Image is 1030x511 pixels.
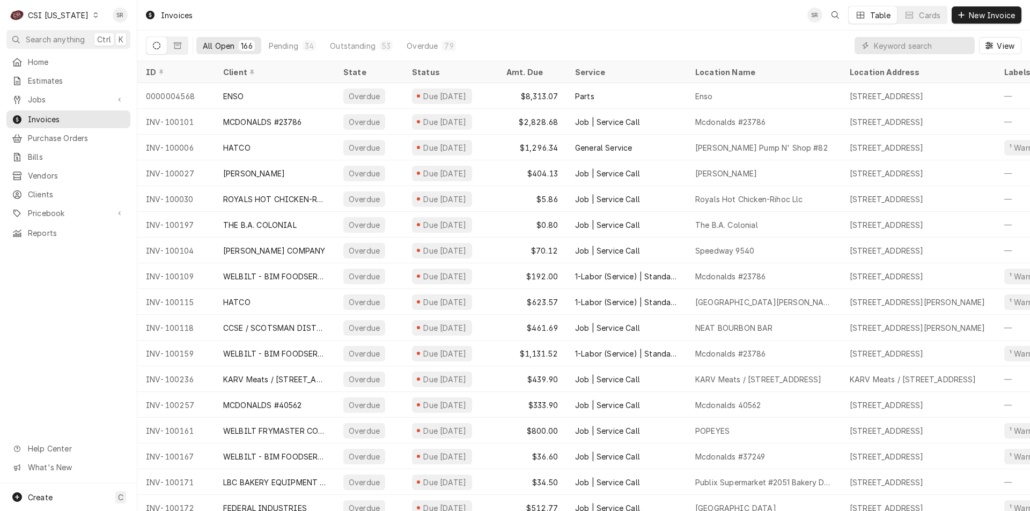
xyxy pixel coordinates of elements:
div: State [343,66,395,78]
div: [STREET_ADDRESS] [850,116,924,128]
div: $34.50 [498,469,566,495]
div: ENSO [223,91,244,102]
div: Due [DATE] [422,425,468,436]
div: $439.90 [498,366,566,392]
a: Go to Jobs [6,91,130,108]
button: View [979,37,1021,54]
div: Pending [269,40,298,51]
div: Mcdonalds #37249 [695,451,766,462]
div: Due [DATE] [422,194,468,205]
div: Speedway 9540 [695,245,754,256]
div: Overdue [407,40,438,51]
a: Go to Help Center [6,440,130,457]
div: $1,296.34 [498,135,566,160]
div: SR [807,8,822,23]
span: Vendors [28,170,125,181]
div: Due [DATE] [422,477,468,488]
div: [PERSON_NAME] Pump N' Shop #82 [695,142,828,153]
div: General Service [575,142,632,153]
div: 166 [241,40,252,51]
div: [STREET_ADDRESS][PERSON_NAME] [850,322,985,334]
div: INV-100159 [137,340,215,366]
div: Due [DATE] [422,219,468,231]
div: CSI [US_STATE] [28,10,89,21]
div: THE B.A. COLONIAL [223,219,297,231]
div: Job | Service Call [575,425,640,436]
button: New Invoice [952,6,1021,24]
span: C [118,492,123,503]
div: Overdue [348,219,381,231]
div: Stephani Roth's Avatar [113,8,128,23]
div: [STREET_ADDRESS] [850,194,924,205]
div: INV-100101 [137,109,215,135]
div: Overdue [348,425,381,436]
div: 79 [444,40,453,51]
div: Job | Service Call [575,477,640,488]
div: MCDONALDS #40562 [223,399,302,411]
div: Overdue [348,91,381,102]
div: 1-Labor (Service) | Standard | Incurred [575,271,678,282]
div: 53 [382,40,391,51]
div: $1,131.52 [498,340,566,366]
div: MCDONALDS #23786 [223,116,302,128]
div: Job | Service Call [575,116,640,128]
div: ID [146,66,204,78]
div: $404.13 [498,160,566,186]
div: Overdue [348,399,381,411]
a: Go to Pricebook [6,204,130,222]
div: Overdue [348,168,381,179]
div: Stephani Roth's Avatar [807,8,822,23]
div: POPEYES [695,425,730,436]
span: Search anything [26,34,85,45]
span: K [119,34,123,45]
div: WELBILT - BIM FOODSERVICE GROUP [223,348,326,359]
div: Enso [695,91,713,102]
div: Status [412,66,487,78]
div: Due [DATE] [422,245,468,256]
a: Home [6,53,130,71]
span: Pricebook [28,208,109,219]
a: Reports [6,224,130,242]
div: Publix Supermarket #2051 Bakery Dept [695,477,833,488]
span: Clients [28,189,125,200]
div: Job | Service Call [575,374,640,385]
div: Due [DATE] [422,348,468,359]
div: Mcdonalds #23786 [695,271,766,282]
div: [STREET_ADDRESS] [850,219,924,231]
div: CSI Kentucky's Avatar [10,8,25,23]
div: Mcdonalds #23786 [695,348,766,359]
div: Job | Service Call [575,245,640,256]
div: INV-100115 [137,289,215,315]
div: Overdue [348,271,381,282]
div: SR [113,8,128,23]
a: Clients [6,186,130,203]
div: KARV Meats / [STREET_ADDRESS] [850,374,976,385]
div: Due [DATE] [422,271,468,282]
div: Due [DATE] [422,91,468,102]
div: Job | Service Call [575,194,640,205]
div: Parts [575,91,594,102]
div: INV-100027 [137,160,215,186]
div: [STREET_ADDRESS] [850,399,924,411]
div: [STREET_ADDRESS] [850,142,924,153]
div: Overdue [348,245,381,256]
span: Home [28,56,125,68]
div: Cards [919,10,940,21]
span: Invoices [28,114,125,125]
div: INV-100104 [137,238,215,263]
div: Overdue [348,348,381,359]
div: WELBILT - BIM FOODSERVICE GROUP [223,271,326,282]
div: Service [575,66,676,78]
div: WELBILT FRYMASTER CORPORATION [223,425,326,436]
button: Search anythingCtrlK [6,30,130,49]
div: Amt. Due [506,66,556,78]
div: 1-Labor (Service) | Standard | Incurred [575,348,678,359]
div: Due [DATE] [422,168,468,179]
div: INV-100118 [137,315,215,340]
div: $333.90 [498,392,566,418]
div: [GEOGRAPHIC_DATA][PERSON_NAME] [695,297,833,308]
div: Overdue [348,142,381,153]
div: Due [DATE] [422,116,468,128]
span: Bills [28,151,125,162]
div: $70.12 [498,238,566,263]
